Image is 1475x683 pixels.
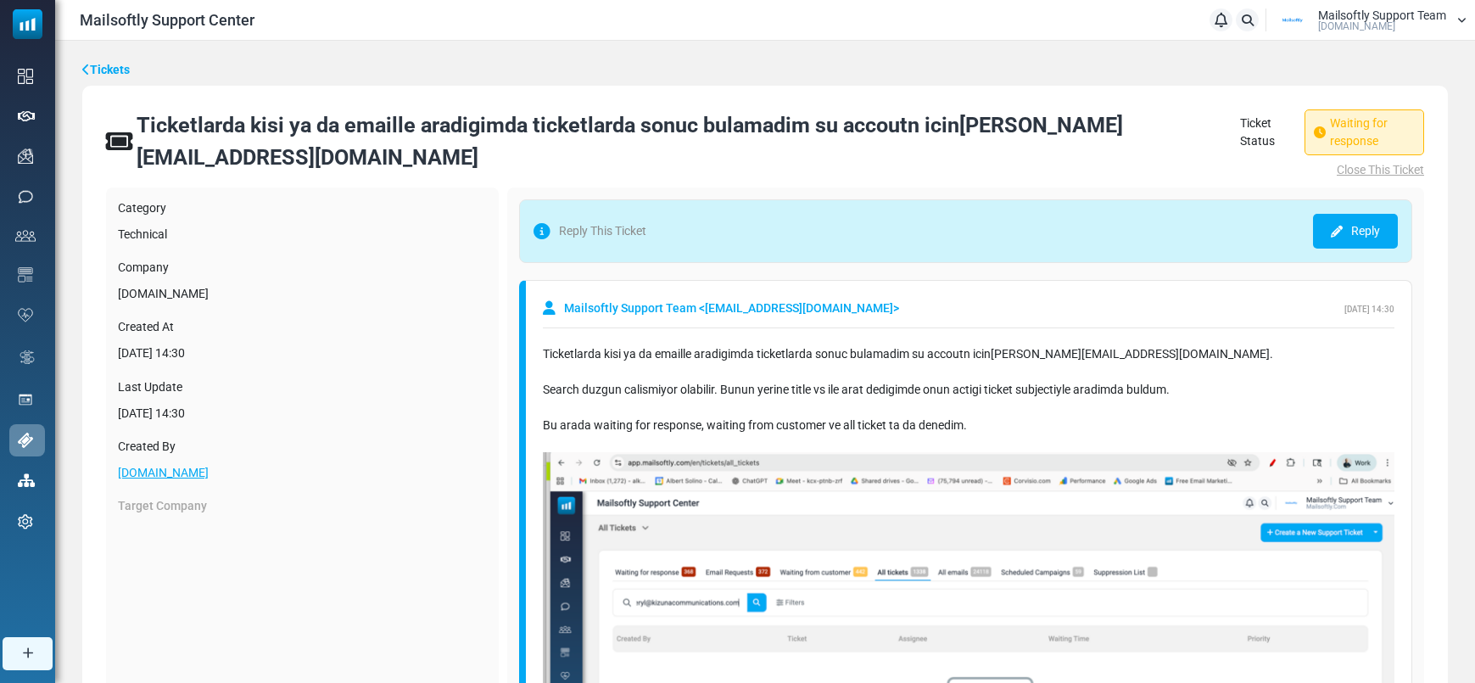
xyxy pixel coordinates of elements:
[1305,109,1424,155] span: Waiting for response
[118,226,487,244] div: Technical
[118,438,487,456] label: Created By
[18,392,33,407] img: landing_pages.svg
[18,69,33,84] img: dashboard-icon.svg
[118,318,487,336] label: Created At
[18,308,33,322] img: domain-health-icon.svg
[118,344,487,362] div: [DATE] 14:30
[118,259,487,277] label: Company
[137,109,1240,174] div: Ticketlarda kisi ya da emaille aradigimda ticketlarda sonuc bulamadim su accoutn icin [PERSON_NAM...
[1271,8,1467,33] a: User Logo Mailsoftly Support Team [DOMAIN_NAME]
[564,300,899,317] span: Mailsoftly Support Team < [EMAIL_ADDRESS][DOMAIN_NAME] >
[1240,109,1424,155] div: Ticket Status
[82,61,130,79] a: Tickets
[1318,9,1446,21] span: Mailsoftly Support Team
[118,466,209,479] a: [DOMAIN_NAME]
[1313,214,1398,249] a: Reply
[1344,305,1394,314] span: [DATE] 14:30
[1240,161,1424,179] a: Close This Ticket
[118,405,487,423] div: [DATE] 14:30
[15,230,36,242] img: contacts-icon.svg
[534,214,646,249] span: Reply This Ticket
[18,348,36,367] img: workflow.svg
[18,514,33,529] img: settings-icon.svg
[118,497,207,515] label: Target Company
[118,378,487,396] label: Last Update
[18,267,33,283] img: email-templates-icon.svg
[1271,8,1314,33] img: User Logo
[1318,21,1395,31] span: [DOMAIN_NAME]
[18,148,33,164] img: campaigns-icon.png
[18,189,33,204] img: sms-icon.png
[13,9,42,39] img: mailsoftly_icon_blue_white.svg
[118,285,487,303] div: [DOMAIN_NAME]
[118,199,487,217] label: Category
[18,433,33,448] img: support-icon-active.svg
[80,8,254,31] span: Mailsoftly Support Center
